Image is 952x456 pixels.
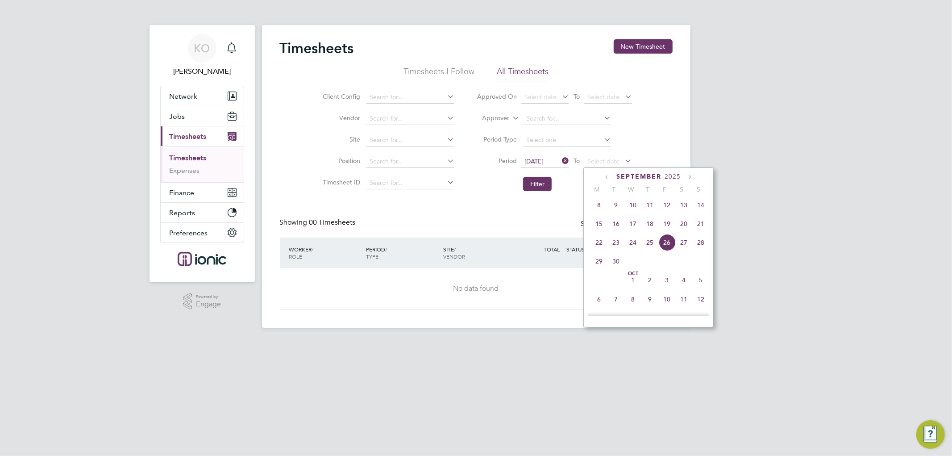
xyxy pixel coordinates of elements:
[289,284,664,293] div: No data found
[289,253,303,260] span: ROLE
[309,218,356,227] span: 00 Timesheets
[366,134,454,146] input: Search for...
[477,135,517,143] label: Period Type
[658,234,675,251] span: 26
[366,177,454,189] input: Search for...
[161,203,244,222] button: Reports
[160,34,244,77] a: KO[PERSON_NAME]
[366,113,454,125] input: Search for...
[624,197,641,213] span: 10
[160,66,244,77] span: Kirsty Owen
[658,197,675,213] span: 12
[477,92,517,100] label: Approved On
[624,215,641,232] span: 17
[170,229,208,237] span: Preferences
[194,42,210,54] span: KO
[441,241,518,264] div: SITE
[692,197,709,213] span: 14
[565,241,611,257] div: STATUS
[658,215,675,232] span: 19
[469,114,509,123] label: Approver
[590,291,607,308] span: 6
[607,197,624,213] span: 9
[443,253,465,260] span: VENDOR
[607,310,624,326] span: 14
[587,93,619,101] span: Select date
[658,310,675,326] span: 17
[524,157,544,165] span: [DATE]
[658,272,675,289] span: 3
[477,157,517,165] label: Period
[916,420,945,449] button: Engage Resource Center
[366,253,378,260] span: TYPE
[320,178,360,186] label: Timesheet ID
[590,253,607,270] span: 29
[170,132,207,141] span: Timesheets
[607,253,624,270] span: 30
[692,291,709,308] span: 12
[366,91,454,104] input: Search for...
[641,310,658,326] span: 16
[692,234,709,251] span: 28
[641,234,658,251] span: 25
[524,93,557,101] span: Select date
[607,291,624,308] span: 7
[150,25,255,282] nav: Main navigation
[622,185,639,193] span: W
[607,215,624,232] span: 16
[581,218,655,230] div: Status
[614,39,673,54] button: New Timesheet
[605,185,622,193] span: T
[312,246,314,253] span: /
[523,134,611,146] input: Select one
[590,197,607,213] span: 8
[403,66,474,82] li: Timesheets I Follow
[658,291,675,308] span: 10
[161,146,244,182] div: Timesheets
[665,173,681,180] span: 2025
[287,241,364,264] div: WORKER
[280,218,358,227] div: Showing
[624,310,641,326] span: 15
[641,197,658,213] span: 11
[523,177,552,191] button: Filter
[161,183,244,202] button: Finance
[639,185,656,193] span: T
[624,234,641,251] span: 24
[320,92,360,100] label: Client Config
[454,246,456,253] span: /
[170,166,200,175] a: Expenses
[170,188,195,197] span: Finance
[196,301,221,308] span: Engage
[170,112,185,121] span: Jobs
[170,92,198,100] span: Network
[675,291,692,308] span: 11
[366,155,454,168] input: Search for...
[178,252,226,266] img: ionic-logo-retina.png
[161,223,244,243] button: Preferences
[656,185,673,193] span: F
[587,157,619,165] span: Select date
[690,185,707,193] span: S
[364,241,441,264] div: PERIOD
[607,234,624,251] span: 23
[161,126,244,146] button: Timesheets
[571,91,582,102] span: To
[161,86,244,106] button: Network
[590,215,607,232] span: 15
[616,173,661,180] span: September
[196,293,221,301] span: Powered by
[497,66,549,82] li: All Timesheets
[161,106,244,126] button: Jobs
[675,234,692,251] span: 27
[544,246,560,253] span: TOTAL
[590,234,607,251] span: 22
[160,252,244,266] a: Go to home page
[673,185,690,193] span: S
[590,310,607,326] span: 13
[280,39,354,57] h2: Timesheets
[523,113,611,125] input: Search for...
[183,293,221,310] a: Powered byEngage
[675,310,692,326] span: 18
[170,209,195,217] span: Reports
